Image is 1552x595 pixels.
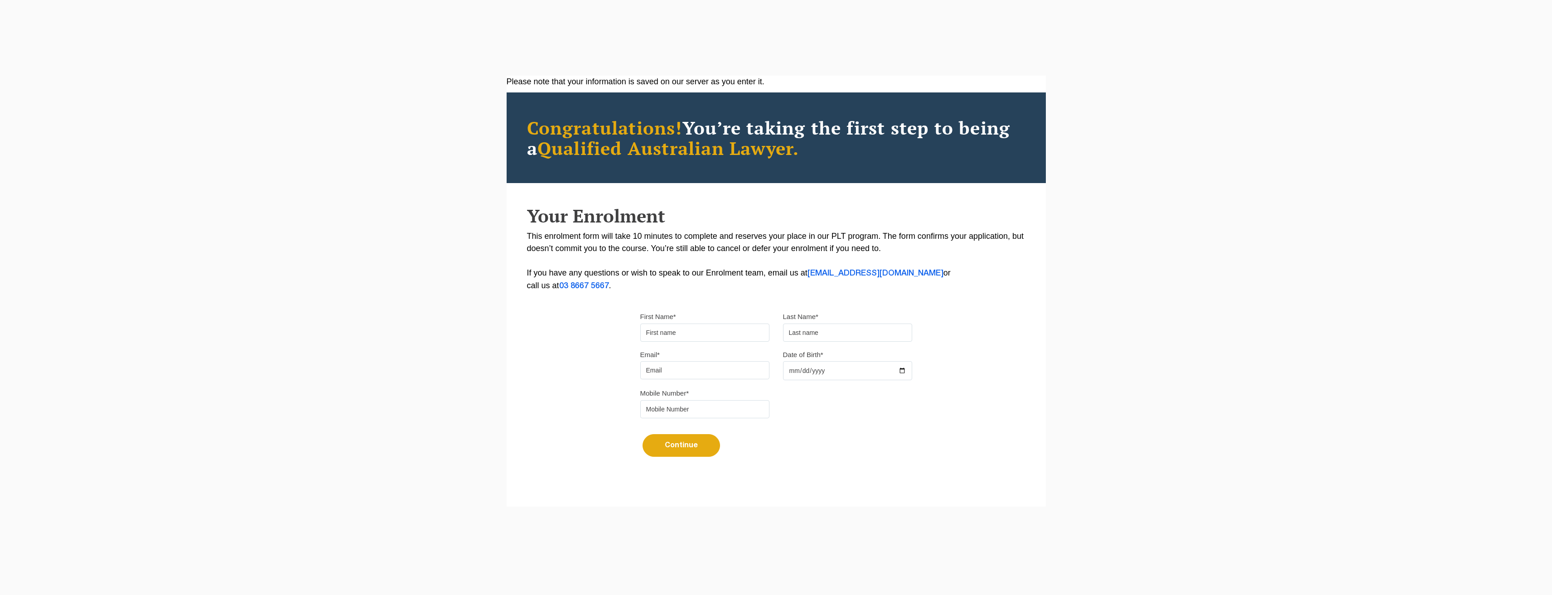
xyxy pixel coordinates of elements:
[783,312,818,321] label: Last Name*
[783,350,823,359] label: Date of Birth*
[807,270,943,277] a: [EMAIL_ADDRESS][DOMAIN_NAME]
[640,324,769,342] input: First name
[507,76,1046,88] div: Please note that your information is saved on our server as you enter it.
[640,312,676,321] label: First Name*
[527,116,682,140] span: Congratulations!
[643,434,720,457] button: Continue
[640,389,689,398] label: Mobile Number*
[527,206,1025,226] h2: Your Enrolment
[537,136,799,160] span: Qualified Australian Lawyer.
[640,350,660,359] label: Email*
[640,400,769,418] input: Mobile Number
[559,282,609,290] a: 03 8667 5667
[527,230,1025,292] p: This enrolment form will take 10 minutes to complete and reserves your place in our PLT program. ...
[527,117,1025,158] h2: You’re taking the first step to being a
[783,324,912,342] input: Last name
[640,361,769,379] input: Email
